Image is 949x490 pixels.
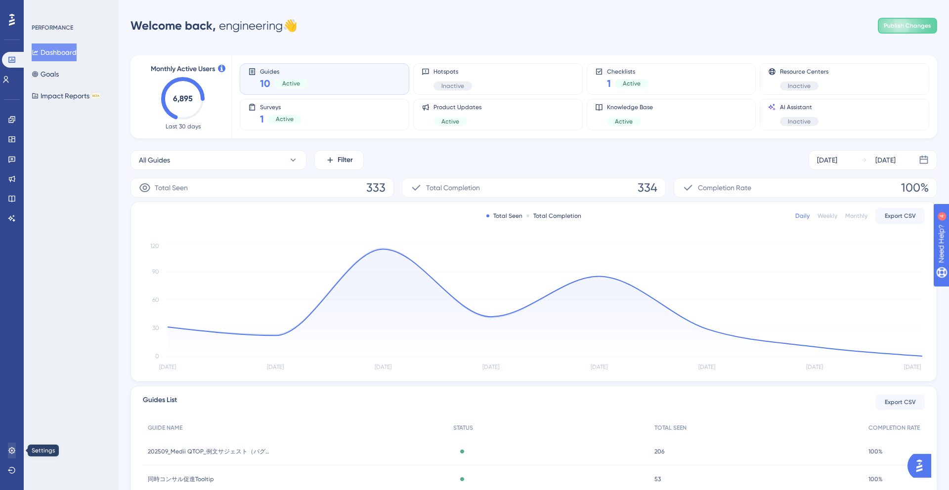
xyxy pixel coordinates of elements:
span: Product Updates [433,103,481,111]
span: Active [615,118,633,125]
button: Goals [32,65,59,83]
span: 100% [868,448,883,455]
span: 334 [638,180,657,196]
div: [DATE] [875,154,896,166]
span: COMPLETION RATE [868,424,920,432]
span: Active [441,118,459,125]
tspan: [DATE] [267,364,284,370]
tspan: [DATE] [698,364,715,370]
tspan: 60 [152,296,159,303]
span: Knowledge Base [607,103,653,111]
span: 1 [607,77,611,90]
span: Inactive [788,82,811,90]
span: Active [623,80,641,87]
button: Publish Changes [878,18,937,34]
iframe: UserGuiding AI Assistant Launcher [907,451,937,481]
div: [DATE] [817,154,837,166]
tspan: [DATE] [806,364,823,370]
div: Weekly [818,212,837,220]
div: engineering 👋 [130,18,298,34]
div: Monthly [845,212,867,220]
div: Total Seen [486,212,522,220]
span: Total Completion [426,182,480,194]
span: 100% [868,475,883,483]
tspan: 90 [152,268,159,275]
button: All Guides [130,150,306,170]
span: 333 [366,180,386,196]
div: 4 [69,5,72,13]
span: Inactive [441,82,464,90]
tspan: [DATE] [591,364,607,370]
span: Welcome back, [130,18,216,33]
button: Filter [314,150,364,170]
span: 10 [260,77,270,90]
span: GUIDE NAME [148,424,182,432]
span: Active [282,80,300,87]
span: Resource Centers [780,68,828,76]
span: 100% [901,180,929,196]
tspan: [DATE] [482,364,499,370]
button: Impact ReportsBETA [32,87,100,105]
span: Export CSV [885,398,916,406]
div: Total Completion [526,212,581,220]
span: Guides [260,68,308,75]
span: 同時コンサル促進Tooltip [148,475,214,483]
span: Checklists [607,68,648,75]
span: Total Seen [155,182,188,194]
span: Publish Changes [884,22,931,30]
span: Last 30 days [166,122,201,130]
tspan: [DATE] [375,364,391,370]
button: Export CSV [875,208,925,224]
span: TOTAL SEEN [654,424,687,432]
span: Surveys [260,103,302,110]
span: Completion Rate [698,182,751,194]
tspan: 30 [152,325,159,331]
text: 6,895 [173,94,193,103]
span: Inactive [788,118,811,125]
button: Export CSV [875,394,925,410]
span: Guides List [143,394,177,410]
tspan: [DATE] [159,364,176,370]
span: Monthly Active Users [151,63,215,75]
div: BETA [91,93,100,98]
span: All Guides [139,154,170,166]
tspan: 120 [150,243,159,249]
tspan: 0 [155,353,159,360]
span: STATUS [453,424,473,432]
span: Active [276,115,294,123]
span: 1 [260,112,264,126]
span: AI Assistant [780,103,819,111]
span: Filter [338,154,353,166]
span: Export CSV [885,212,916,220]
span: Hotspots [433,68,472,76]
tspan: [DATE] [904,364,921,370]
span: 206 [654,448,664,455]
span: Need Help? [23,2,62,14]
button: Dashboard [32,43,77,61]
span: 202509_Medii QTOP_例文サジェスト（バグ発生により複製） [148,448,271,455]
div: Daily [795,212,810,220]
span: 53 [654,475,661,483]
div: PERFORMANCE [32,24,73,32]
